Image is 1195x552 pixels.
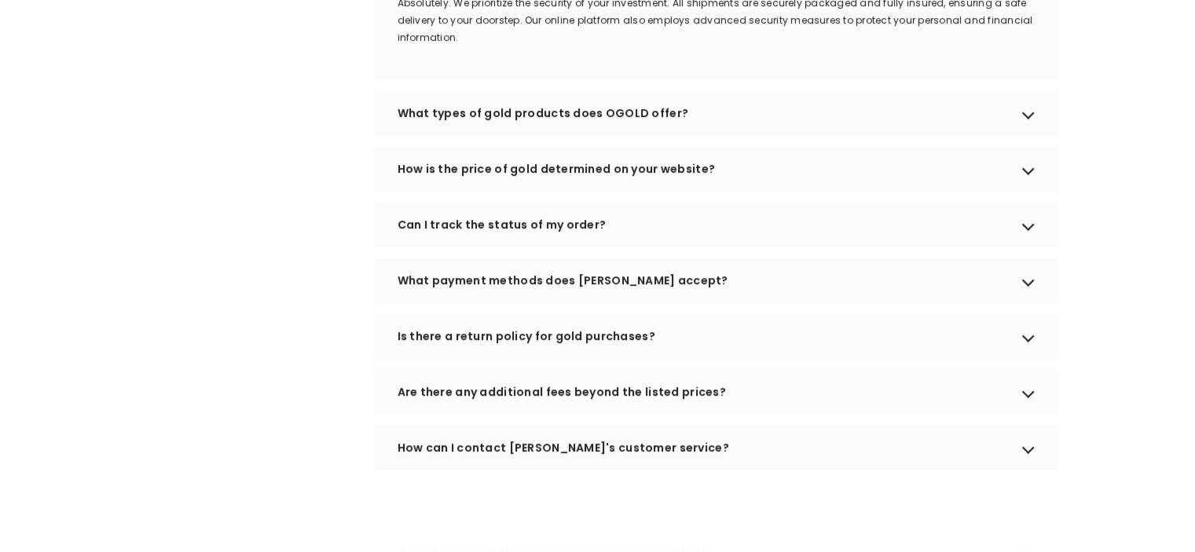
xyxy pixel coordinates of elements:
div: How can I contact [PERSON_NAME]'s customer service? [374,426,1058,470]
div: Is there a return policy for gold purchases? [374,314,1058,358]
div: What types of gold products does OGOLD offer? [374,91,1058,135]
div: Can I track the status of my order? [374,203,1058,247]
div: What payment methods does [PERSON_NAME] accept? [374,258,1058,302]
div: How is the price of gold determined on your website? [374,147,1058,191]
div: Are there any additional fees beyond the listed prices? [374,370,1058,414]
